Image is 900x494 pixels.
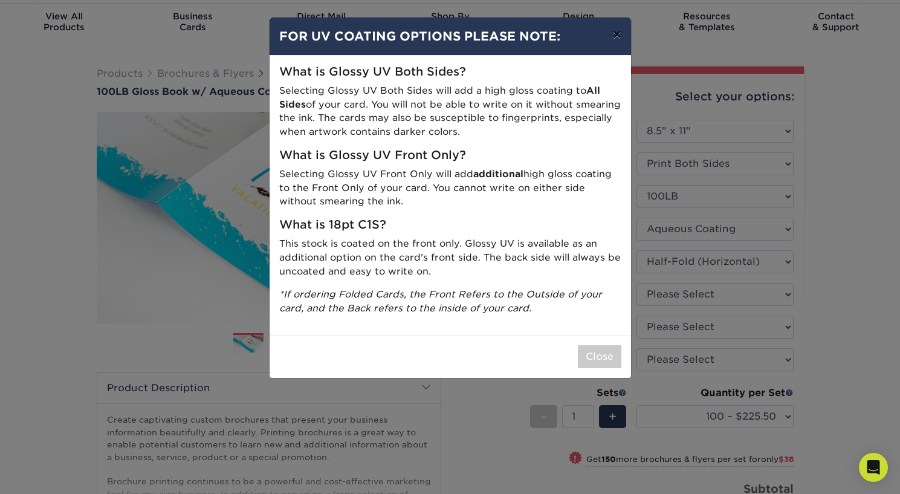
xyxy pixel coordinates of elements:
[279,218,621,232] h5: What is 18pt C1S?
[279,167,621,209] p: Selecting Glossy UV Front Only will add high gloss coating to the Front Only of your card. You ca...
[279,288,602,314] i: *If ordering Folded Cards, the Front Refers to the Outside of your card, and the Back refers to t...
[578,345,621,368] button: Close
[279,27,621,45] h4: FOR UV COATING OPTIONS PLEASE NOTE:
[279,85,600,110] strong: All Sides
[473,168,523,180] strong: additional
[859,453,888,482] div: Open Intercom Messenger
[279,237,621,278] p: This stock is coated on the front only. Glossy UV is available as an additional option on the car...
[279,84,621,139] p: Selecting Glossy UV Both Sides will add a high gloss coating to of your card. You will not be abl...
[279,149,621,163] h5: What is Glossy UV Front Only?
[279,65,621,79] h5: What is Glossy UV Both Sides?
[603,18,630,51] button: ×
